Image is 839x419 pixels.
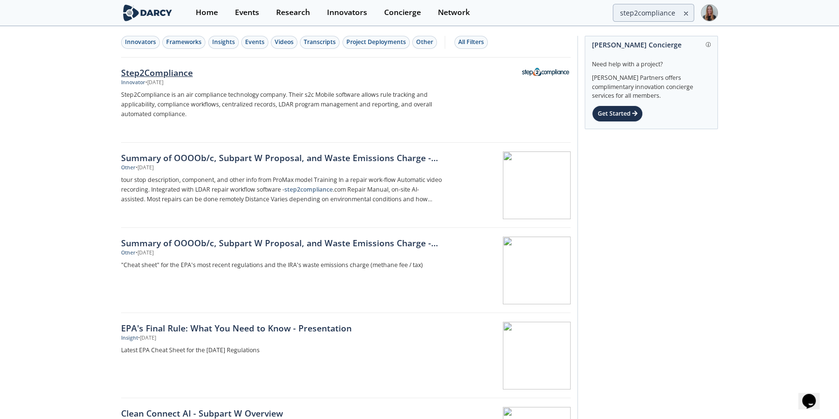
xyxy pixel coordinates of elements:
[235,9,259,16] div: Events
[121,313,571,398] a: EPA's Final Rule: What You Need to Know - Presentation Insight •[DATE] Latest EPA Cheat Sheet for...
[438,9,470,16] div: Network
[276,9,310,16] div: Research
[275,38,294,46] div: Videos
[613,4,694,22] input: Advanced Search
[592,36,711,53] div: [PERSON_NAME] Concierge
[138,334,156,342] div: • [DATE]
[342,36,410,49] button: Project Deployments
[121,151,442,164] div: Summary of OOOOb/c, Subpart W Proposal, and Waste Emissions Charge - [DATE]
[121,228,571,313] a: Summary of OOOOb/c, Subpart W Proposal, and Waste Emissions Charge - [DATE] Other •[DATE] "Cheat ...
[271,36,297,49] button: Videos
[125,38,156,46] div: Innovators
[416,38,433,46] div: Other
[121,237,442,249] div: Summary of OOOOb/c, Subpart W Proposal, and Waste Emissions Charge - [DATE]
[121,4,174,21] img: logo-wide.svg
[300,36,340,49] button: Transcripts
[121,143,571,228] a: Summary of OOOOb/c, Subpart W Proposal, and Waste Emissions Charge - [DATE] Other •[DATE] tour st...
[384,9,421,16] div: Concierge
[196,9,218,16] div: Home
[121,90,442,119] p: Step2Compliance is an air compliance technology company. Their s2c Mobile software allows rule tr...
[121,66,442,79] div: Step2Compliance
[412,36,437,49] button: Other
[145,79,163,87] div: • [DATE]
[136,164,154,172] div: • [DATE]
[121,175,442,204] p: tour stop description, component, and other info from ProMax model Training In a repair work-flow...
[121,260,442,270] p: "Cheat sheet" for the EPA's most recent regulations and the IRA's waste emissions charge (methane...
[592,105,643,122] div: Get Started
[121,345,442,355] p: Latest EPA Cheat Sheet for the [DATE] Regulations
[522,68,569,75] img: Step2Compliance
[208,36,239,49] button: Insights
[346,38,406,46] div: Project Deployments
[245,38,264,46] div: Events
[121,79,145,87] div: Innovator
[121,58,571,143] a: Step2Compliance Innovator •[DATE] Step2Compliance is an air compliance technology company. Their ...
[121,334,138,342] div: Insight
[121,36,160,49] button: Innovators
[212,38,235,46] div: Insights
[136,249,154,257] div: • [DATE]
[327,9,367,16] div: Innovators
[284,185,333,194] strong: step2compliance
[454,36,488,49] button: All Filters
[166,38,202,46] div: Frameworks
[798,380,829,409] iframe: chat widget
[706,42,711,47] img: information.svg
[701,4,718,21] img: Profile
[592,69,711,101] div: [PERSON_NAME] Partners offers complimentary innovation concierge services for all members.
[162,36,205,49] button: Frameworks
[121,249,136,257] div: Other
[592,53,711,69] div: Need help with a project?
[121,322,442,334] div: EPA's Final Rule: What You Need to Know - Presentation
[304,38,336,46] div: Transcripts
[121,164,136,172] div: Other
[241,36,268,49] button: Events
[458,38,484,46] div: All Filters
